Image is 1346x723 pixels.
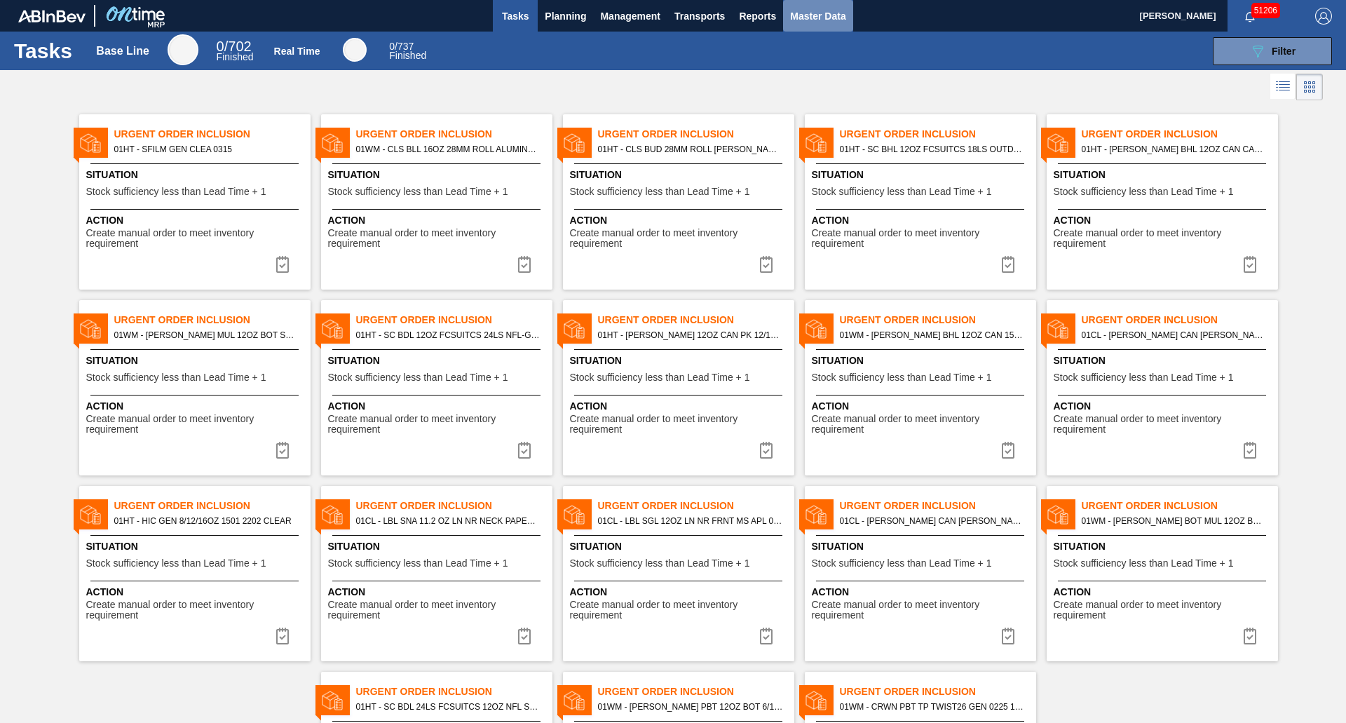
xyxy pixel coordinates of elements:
[805,133,827,154] img: status
[328,228,549,250] span: Create manual order to meet inventory requirement
[1054,399,1274,414] span: Action
[570,558,750,569] span: Stock sufficiency less than Lead Time + 1
[356,499,552,513] span: Urgent Order Inclusion
[1000,628,1017,644] img: icon-task complete
[840,142,1025,157] span: 01HT - SC BHL 12OZ FCSUITCS 18LS OUTDOOR
[356,699,541,715] span: 01HT - SC BDL 24LS FCSUITCS 12OZ NFL SAINTS HUL
[328,213,549,228] span: Action
[328,539,549,554] span: Situation
[1242,628,1258,644] img: icon-task complete
[86,558,266,569] span: Stock sufficiency less than Lead Time + 1
[840,684,1036,699] span: Urgent Order Inclusion
[749,436,783,464] div: Complete task: 7031547
[322,504,343,525] img: status
[217,41,254,62] div: Base Line
[812,539,1033,554] span: Situation
[1272,46,1296,57] span: Filter
[805,318,827,339] img: status
[812,353,1033,368] span: Situation
[570,414,791,435] span: Create manual order to meet inventory requirement
[356,313,552,327] span: Urgent Order Inclusion
[266,250,299,278] div: Complete task: 7031490
[86,372,266,383] span: Stock sufficiency less than Lead Time + 1
[570,228,791,250] span: Create manual order to meet inventory requirement
[1213,37,1332,65] button: Filter
[598,313,794,327] span: Urgent Order Inclusion
[805,690,827,711] img: status
[343,38,367,62] div: Real Time
[217,51,254,62] span: Finished
[266,436,299,464] button: icon-task complete
[274,46,320,57] div: Real Time
[991,250,1025,278] button: icon-task complete
[749,250,783,278] div: Complete task: 7031493
[812,228,1033,250] span: Create manual order to meet inventory requirement
[217,39,252,54] span: / 702
[86,168,307,182] span: Situation
[328,585,549,600] span: Action
[570,168,791,182] span: Situation
[570,585,791,600] span: Action
[86,399,307,414] span: Action
[114,499,311,513] span: Urgent Order Inclusion
[508,250,541,278] button: icon-task complete
[739,8,776,25] span: Reports
[14,43,76,59] h1: Tasks
[328,600,549,621] span: Create manual order to meet inventory requirement
[812,168,1033,182] span: Situation
[840,513,1025,529] span: 01CL - CARR CAN BUD 12OZ HOLIDAY TWNSTK 30/12
[570,600,791,621] span: Create manual order to meet inventory requirement
[80,318,101,339] img: status
[356,327,541,343] span: 01HT - SC BDL 12OZ FCSUITCS 24LS NFL-GENERIC SHIELD HULK HANDLE
[1054,414,1274,435] span: Create manual order to meet inventory requirement
[790,8,845,25] span: Master Data
[1082,513,1267,529] span: 01WM - CARR BOT MUL 12OZ BSKT 6/12 LN 0723 BEE
[1296,74,1323,100] div: Card Vision
[389,41,414,52] span: / 737
[1233,250,1267,278] button: icon-task complete
[328,399,549,414] span: Action
[328,353,549,368] span: Situation
[274,256,291,273] img: icon-task complete
[674,8,725,25] span: Transports
[389,42,426,60] div: Real Time
[600,8,660,25] span: Management
[758,256,775,273] img: icon-task complete
[991,622,1025,650] button: icon-task complete
[1054,372,1234,383] span: Stock sufficiency less than Lead Time + 1
[508,622,541,650] div: Complete task: 7031556
[1082,313,1278,327] span: Urgent Order Inclusion
[1082,499,1278,513] span: Urgent Order Inclusion
[991,436,1025,464] button: icon-task complete
[991,436,1025,464] div: Complete task: 7031549
[114,513,299,529] span: 01HT - HIC GEN 8/12/16OZ 1501 2202 CLEAR
[322,690,343,711] img: status
[840,313,1036,327] span: Urgent Order Inclusion
[812,600,1033,621] span: Create manual order to meet inventory requirement
[322,318,343,339] img: status
[328,372,508,383] span: Stock sufficiency less than Lead Time + 1
[570,213,791,228] span: Action
[564,133,585,154] img: status
[86,600,307,621] span: Create manual order to meet inventory requirement
[598,127,794,142] span: Urgent Order Inclusion
[1233,622,1267,650] div: Complete task: 7031636
[168,34,198,65] div: Base Line
[114,127,311,142] span: Urgent Order Inclusion
[86,228,307,250] span: Create manual order to meet inventory requirement
[598,684,794,699] span: Urgent Order Inclusion
[749,622,783,650] div: Complete task: 7031557
[266,622,299,650] div: Complete task: 7031553
[1054,168,1274,182] span: Situation
[322,133,343,154] img: status
[1233,436,1267,464] button: icon-task complete
[86,539,307,554] span: Situation
[1082,142,1267,157] span: 01HT - CARR BHL 12OZ CAN CAN PK 12/12 CAN OUTDOOR
[80,133,101,154] img: status
[991,250,1025,278] div: Complete task: 7031495
[266,250,299,278] button: icon-task complete
[1228,6,1272,26] button: Notifications
[570,539,791,554] span: Situation
[86,353,307,368] span: Situation
[1047,133,1068,154] img: status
